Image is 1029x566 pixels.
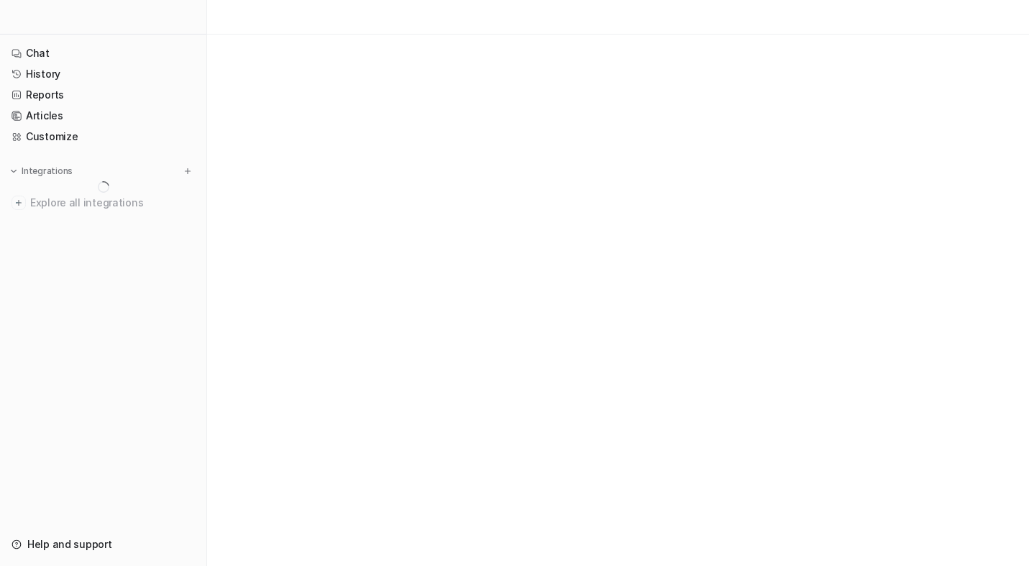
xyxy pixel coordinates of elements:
img: menu_add.svg [183,166,193,176]
a: Reports [6,85,201,105]
a: Explore all integrations [6,193,201,213]
a: Help and support [6,534,201,554]
a: Chat [6,43,201,63]
a: History [6,64,201,84]
a: Customize [6,127,201,147]
img: explore all integrations [12,196,26,210]
img: expand menu [9,166,19,176]
p: Integrations [22,165,73,177]
button: Integrations [6,164,77,178]
a: Articles [6,106,201,126]
span: Explore all integrations [30,191,195,214]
